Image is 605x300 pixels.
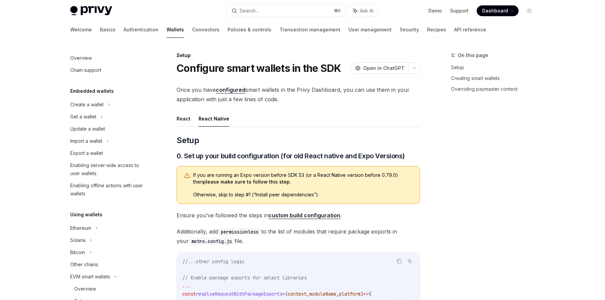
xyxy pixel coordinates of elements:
div: Export a wallet [70,149,103,157]
a: User management [348,22,392,38]
div: Ethereum [70,224,91,232]
span: On this page [458,51,488,59]
a: Demo [428,7,442,14]
a: Overview [65,52,151,64]
span: 0. Set up your build configuration (for old React native and Expo Versions) [177,151,405,161]
span: ) [361,291,363,297]
button: Copy the contents from the code block [395,257,403,266]
a: Authentication [124,22,158,38]
a: Support [450,7,469,14]
div: Solana [70,236,85,244]
span: ... [182,283,190,289]
span: Once you have smart wallets in the Privy Dashboard, you can use them in your application with jus... [177,85,420,104]
span: resolveRequestWithPackageExports [196,291,282,297]
a: Creating smart wallets [451,73,540,84]
a: Update a wallet [65,123,151,135]
span: const [182,291,196,297]
a: Overview [65,283,151,295]
a: Enabling server-side access to user wallets [65,159,151,180]
span: , [336,291,339,297]
button: Ask AI [348,5,378,17]
span: Otherwise, skip to step #1 (“Install peer dependencies”). [193,191,413,198]
button: Ask AI [405,257,414,266]
button: Open in ChatGPT [351,62,409,74]
div: Overview [70,54,92,62]
a: Policies & controls [228,22,271,38]
a: Setup [451,62,540,73]
a: Other chains [65,258,151,271]
img: light logo [70,6,112,16]
span: ⌘ K [334,8,341,13]
button: Toggle dark mode [524,5,535,16]
a: Recipes [427,22,446,38]
a: Transaction management [280,22,340,38]
span: ( [285,291,288,297]
span: , [307,291,309,297]
h5: Using wallets [70,211,102,219]
span: //...other config logic [182,258,244,265]
span: Dashboard [482,7,508,14]
svg: Warning [184,172,190,179]
span: = [282,291,285,297]
a: custom build configuration [268,212,340,219]
div: Enabling server-side access to user wallets [70,161,147,178]
span: Additionally, add to the list of modules that require package exports in your file. [177,227,420,246]
span: => [363,291,369,297]
div: Enabling offline actions with user wallets [70,182,147,198]
code: metro.config.js [189,238,235,245]
span: moduleName [309,291,336,297]
div: Chain support [70,66,101,74]
button: React [177,111,190,127]
a: Basics [100,22,115,38]
a: Dashboard [477,5,519,16]
span: { [369,291,371,297]
strong: please make sure to follow this step. [203,179,291,185]
div: Other chains [70,261,98,269]
a: Chain support [65,64,151,76]
span: Ensure you’ve followed the steps in . [177,211,420,220]
span: context [288,291,307,297]
code: permissionless [218,228,261,236]
div: Setup [177,52,420,59]
span: // Enable package exports for select libraries [182,275,307,281]
div: Create a wallet [70,101,104,109]
a: Export a wallet [65,147,151,159]
a: Overriding paymaster context [451,84,540,94]
div: Get a wallet [70,113,96,121]
a: Security [400,22,419,38]
div: EVM smart wallets [70,273,110,281]
div: Import a wallet [70,137,102,145]
div: Bitcoin [70,248,85,256]
h5: Embedded wallets [70,87,114,95]
a: Connectors [192,22,219,38]
a: configured [216,86,245,93]
div: Search... [240,7,259,15]
span: If you are running an Expo version before SDK 53 (or a React Native version before 0.79.0) then [193,172,413,185]
a: Wallets [166,22,184,38]
a: API reference [454,22,486,38]
a: Enabling offline actions with user wallets [65,180,151,200]
h1: Configure smart wallets in the SDK [177,62,341,74]
a: Welcome [70,22,92,38]
div: Overview [74,285,96,293]
span: platform [339,291,361,297]
button: Search...⌘K [227,5,345,17]
div: Update a wallet [70,125,105,133]
span: Open in ChatGPT [363,65,404,72]
span: Ask AI [360,7,373,14]
span: Setup [177,135,199,146]
button: React Native [199,111,229,127]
